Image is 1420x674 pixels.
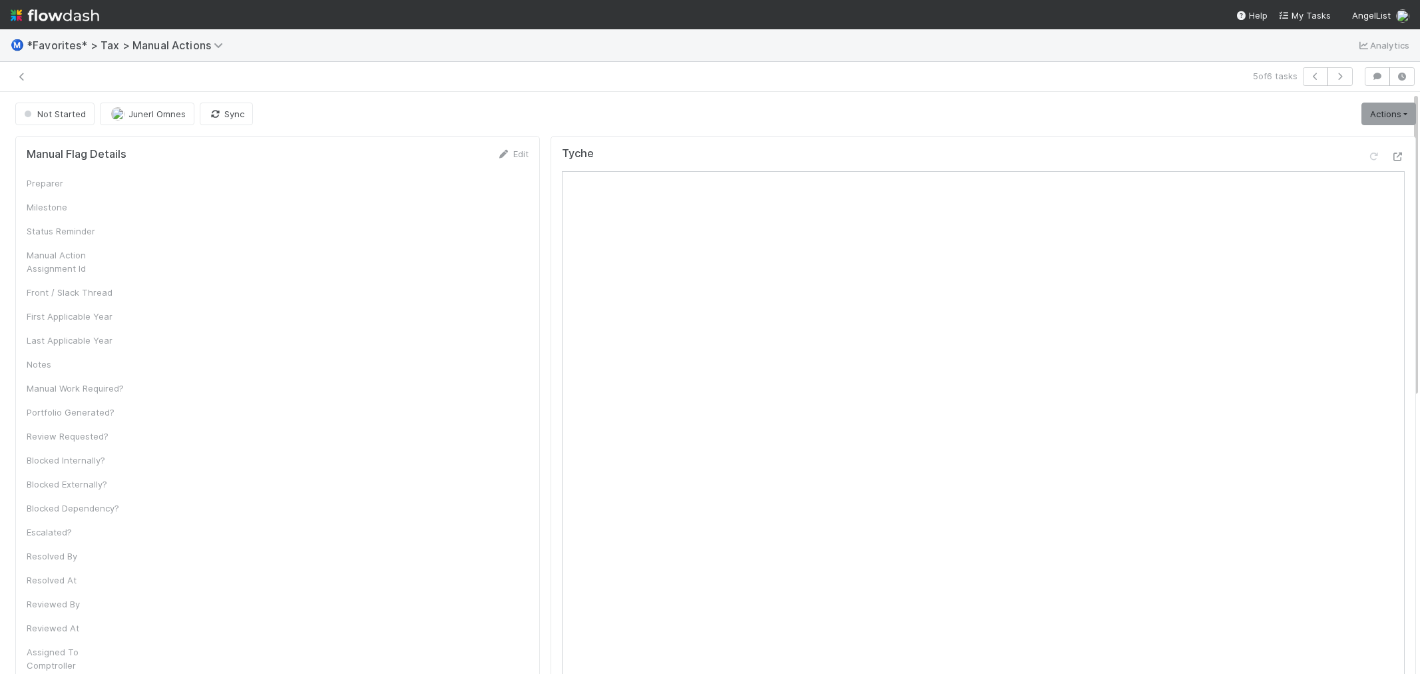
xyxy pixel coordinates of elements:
[27,334,126,347] div: Last Applicable Year
[11,4,99,27] img: logo-inverted-e16ddd16eac7371096b0.svg
[27,406,126,419] div: Portfolio Generated?
[562,147,594,161] h5: Tyche
[100,103,194,125] button: Junerl Omnes
[111,107,124,121] img: avatar_de77a991-7322-4664-a63d-98ba485ee9e0.png
[27,502,126,515] div: Blocked Dependency?
[1357,37,1409,53] a: Analytics
[27,224,126,238] div: Status Reminder
[1396,9,1409,23] img: avatar_de77a991-7322-4664-a63d-98ba485ee9e0.png
[27,200,126,214] div: Milestone
[1278,9,1331,22] a: My Tasks
[27,454,126,467] div: Blocked Internally?
[27,573,126,587] div: Resolved At
[27,39,230,52] span: *Favorites* > Tax > Manual Actions
[27,597,126,611] div: Reviewed By
[27,248,126,275] div: Manual Action Assignment Id
[1236,9,1268,22] div: Help
[1253,69,1298,83] span: 5 of 6 tasks
[27,549,126,563] div: Resolved By
[128,109,186,119] span: Junerl Omnes
[27,148,126,161] h5: Manual Flag Details
[1352,10,1391,21] span: AngelList
[1361,103,1416,125] a: Actions
[497,149,529,159] a: Edit
[27,176,126,190] div: Preparer
[27,478,126,491] div: Blocked Externally?
[27,430,126,443] div: Review Requested?
[200,103,253,125] button: Sync
[27,525,126,539] div: Escalated?
[27,358,126,371] div: Notes
[27,645,126,672] div: Assigned To Comptroller
[11,39,24,51] span: Ⓜ️
[27,621,126,635] div: Reviewed At
[1278,10,1331,21] span: My Tasks
[27,286,126,299] div: Front / Slack Thread
[27,382,126,395] div: Manual Work Required?
[27,310,126,323] div: First Applicable Year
